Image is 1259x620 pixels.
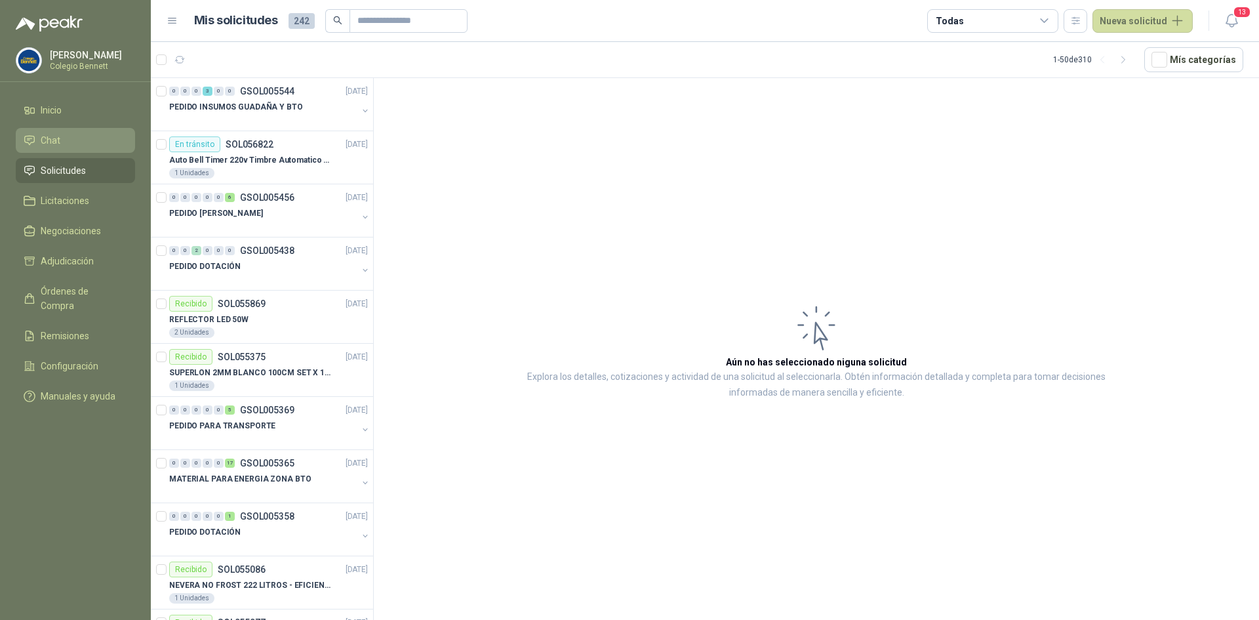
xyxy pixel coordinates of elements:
[169,455,370,497] a: 0 0 0 0 0 17 GSOL005365[DATE] MATERIAL PARA ENERGIA ZONA BTO
[505,369,1128,401] p: Explora los detalles, cotizaciones y actividad de una solicitud al seleccionarla. Obtén informaci...
[169,296,212,312] div: Recibido
[194,11,278,30] h1: Mis solicitudes
[16,384,135,409] a: Manuales y ayuda
[16,279,135,318] a: Órdenes de Compra
[41,389,115,403] span: Manuales y ayuda
[169,101,303,114] p: PEDIDO INSUMOS GUADAÑA Y BTO
[240,246,294,255] p: GSOL005438
[169,190,370,232] a: 0 0 0 0 0 6 GSOL005456[DATE] PEDIDO [PERSON_NAME]
[16,188,135,213] a: Licitaciones
[169,402,370,444] a: 0 0 0 0 0 5 GSOL005369[DATE] PEDIDO PARA TRANSPORTE
[726,355,907,369] h3: Aún no has seleccionado niguna solicitud
[16,98,135,123] a: Inicio
[169,405,179,415] div: 0
[169,562,212,577] div: Recibido
[936,14,963,28] div: Todas
[214,87,224,96] div: 0
[16,48,41,73] img: Company Logo
[218,299,266,308] p: SOL055869
[1144,47,1243,72] button: Mís categorías
[169,367,332,379] p: SUPERLON 2MM BLANCO 100CM SET X 150 METROS
[169,136,220,152] div: En tránsito
[203,512,212,521] div: 0
[346,298,368,310] p: [DATE]
[41,163,86,178] span: Solicitudes
[180,193,190,202] div: 0
[289,13,315,29] span: 242
[191,405,201,415] div: 0
[180,87,190,96] div: 0
[151,344,373,397] a: RecibidoSOL055375[DATE] SUPERLON 2MM BLANCO 100CM SET X 150 METROS1 Unidades
[203,246,212,255] div: 0
[225,193,235,202] div: 6
[169,508,370,550] a: 0 0 0 0 0 1 GSOL005358[DATE] PEDIDO DOTACIÓN
[203,193,212,202] div: 0
[16,249,135,274] a: Adjudicación
[169,154,332,167] p: Auto Bell Timer 220v Timbre Automatico Para Colegios, Indust
[169,381,214,391] div: 1 Unidades
[333,16,342,25] span: search
[50,62,132,70] p: Colegio Bennett
[169,327,214,338] div: 2 Unidades
[16,158,135,183] a: Solicitudes
[151,291,373,344] a: RecibidoSOL055869[DATE] REFLECTOR LED 50W2 Unidades
[169,349,212,365] div: Recibido
[203,405,212,415] div: 0
[214,459,224,468] div: 0
[16,323,135,348] a: Remisiones
[240,512,294,521] p: GSOL005358
[180,405,190,415] div: 0
[41,224,101,238] span: Negociaciones
[240,405,294,415] p: GSOL005369
[169,243,370,285] a: 0 0 2 0 0 0 GSOL005438[DATE] PEDIDO DOTACIÓN
[218,352,266,362] p: SOL055375
[169,526,241,539] p: PEDIDO DOTACIÓN
[1233,6,1251,18] span: 13
[41,254,94,268] span: Adjudicación
[218,565,266,574] p: SOL055086
[16,16,83,31] img: Logo peakr
[41,329,89,343] span: Remisiones
[180,246,190,255] div: 0
[169,473,311,486] p: MATERIAL PARA ENERGIA ZONA BTO
[191,459,201,468] div: 0
[346,404,368,417] p: [DATE]
[346,510,368,523] p: [DATE]
[169,246,179,255] div: 0
[151,556,373,610] a: RecibidoSOL055086[DATE] NEVERA NO FROST 222 LITROS - EFICIENCIA ENERGETICA A1 Unidades
[240,459,294,468] p: GSOL005365
[214,246,224,255] div: 0
[240,193,294,202] p: GSOL005456
[169,87,179,96] div: 0
[214,512,224,521] div: 0
[1053,49,1134,70] div: 1 - 50 de 310
[225,512,235,521] div: 1
[41,359,98,373] span: Configuración
[180,512,190,521] div: 0
[225,459,235,468] div: 17
[346,192,368,204] p: [DATE]
[191,246,201,255] div: 2
[16,218,135,243] a: Negociaciones
[191,87,201,96] div: 0
[346,85,368,98] p: [DATE]
[41,103,62,117] span: Inicio
[16,128,135,153] a: Chat
[346,564,368,576] p: [DATE]
[169,459,179,468] div: 0
[16,354,135,379] a: Configuración
[169,193,179,202] div: 0
[169,260,241,273] p: PEDIDO DOTACIÓN
[50,51,132,60] p: [PERSON_NAME]
[191,193,201,202] div: 0
[151,131,373,184] a: En tránsitoSOL056822[DATE] Auto Bell Timer 220v Timbre Automatico Para Colegios, Indust1 Unidades
[169,579,332,592] p: NEVERA NO FROST 222 LITROS - EFICIENCIA ENERGETICA A
[169,168,214,178] div: 1 Unidades
[240,87,294,96] p: GSOL005544
[346,245,368,257] p: [DATE]
[225,405,235,415] div: 5
[169,420,275,432] p: PEDIDO PARA TRANSPORTE
[169,207,263,220] p: PEDIDO [PERSON_NAME]
[225,246,235,255] div: 0
[214,193,224,202] div: 0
